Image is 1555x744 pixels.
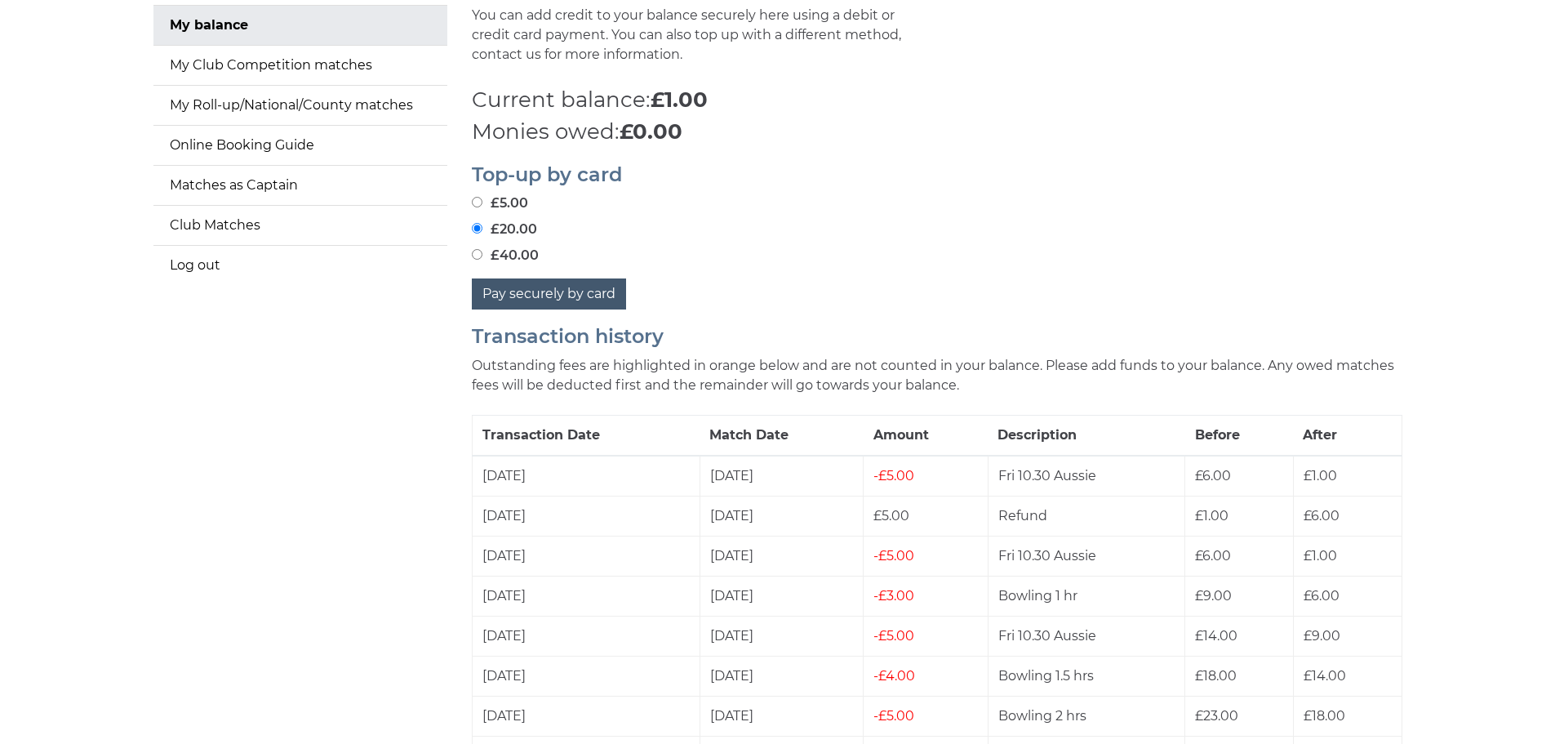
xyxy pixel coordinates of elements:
span: £18.00 [1304,708,1345,724]
span: £6.00 [1195,548,1231,564]
th: After [1293,415,1402,456]
h2: Transaction history [472,326,1402,347]
a: Online Booking Guide [153,126,447,165]
th: Before [1185,415,1294,456]
td: [DATE] [700,456,863,497]
span: £23.00 [1195,708,1238,724]
span: £9.00 [1195,588,1232,604]
td: [DATE] [700,616,863,656]
td: [DATE] [472,696,700,736]
span: £5.00 [873,628,914,644]
span: £5.00 [873,508,909,523]
a: My balance [153,6,447,45]
td: [DATE] [700,496,863,536]
td: [DATE] [472,496,700,536]
a: Club Matches [153,206,447,245]
span: £5.00 [873,468,914,483]
td: Fri 10.30 Aussie [988,456,1185,497]
span: £5.00 [873,548,914,564]
td: Bowling 1 hr [988,576,1185,616]
span: £14.00 [1195,628,1237,644]
span: £1.00 [1195,508,1228,523]
td: Fri 10.30 Aussie [988,616,1185,656]
a: Log out [153,246,447,285]
button: Pay securely by card [472,278,626,310]
span: £1.00 [1304,548,1337,564]
td: [DATE] [472,576,700,616]
p: Monies owed: [472,116,1402,148]
td: Bowling 2 hrs [988,696,1185,736]
td: [DATE] [472,536,700,576]
th: Match Date [700,415,863,456]
th: Description [988,415,1185,456]
td: [DATE] [700,656,863,696]
span: £9.00 [1304,628,1340,644]
label: £20.00 [472,220,537,239]
span: £1.00 [1304,468,1337,483]
td: Refund [988,496,1185,536]
strong: £1.00 [651,87,708,113]
p: Outstanding fees are highlighted in orange below and are not counted in your balance. Please add ... [472,356,1402,395]
span: £6.00 [1304,508,1340,523]
span: £3.00 [873,588,914,604]
td: [DATE] [700,576,863,616]
span: £6.00 [1195,468,1231,483]
span: £4.00 [873,668,915,684]
p: Current balance: [472,84,1402,116]
th: Amount [864,415,988,456]
a: My Roll-up/National/County matches [153,86,447,125]
a: Matches as Captain [153,166,447,205]
input: £40.00 [472,249,482,260]
label: £5.00 [472,194,528,213]
td: [DATE] [472,456,700,497]
td: [DATE] [700,536,863,576]
span: £18.00 [1195,668,1237,684]
a: My Club Competition matches [153,46,447,85]
td: [DATE] [472,656,700,696]
th: Transaction Date [472,415,700,456]
strong: £0.00 [620,118,682,145]
td: Bowling 1.5 hrs [988,656,1185,696]
td: Fri 10.30 Aussie [988,536,1185,576]
span: £6.00 [1304,588,1340,604]
td: [DATE] [700,696,863,736]
input: £5.00 [472,197,482,207]
span: £14.00 [1304,668,1346,684]
td: [DATE] [472,616,700,656]
label: £40.00 [472,246,539,265]
span: £5.00 [873,708,914,724]
input: £20.00 [472,223,482,234]
h2: Top-up by card [472,164,1402,185]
